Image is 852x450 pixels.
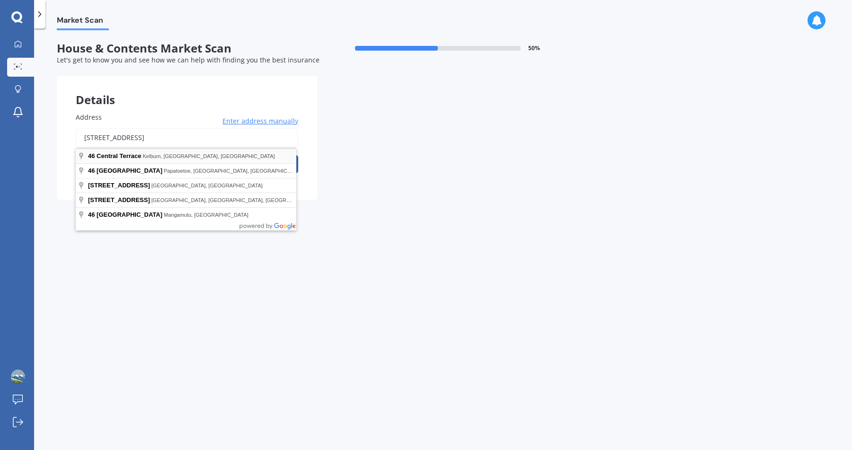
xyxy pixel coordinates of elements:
[57,16,109,28] span: Market Scan
[164,168,305,174] span: Papatoetoe, [GEOGRAPHIC_DATA], [GEOGRAPHIC_DATA]
[88,182,150,189] span: [STREET_ADDRESS]
[97,211,162,218] span: [GEOGRAPHIC_DATA]
[57,42,317,55] span: House & Contents Market Scan
[88,167,95,174] span: 46
[528,45,540,52] span: 50 %
[11,370,25,384] img: ACg8ocJk92VjscL0jQPCWUEj3YWWq3PhmmkGf646JjRRAg21MU7nF3gvRg=s96-c
[97,167,162,174] span: [GEOGRAPHIC_DATA]
[97,152,141,159] span: Central Terrace
[76,128,298,148] input: Enter address
[88,152,95,159] span: 46
[76,113,102,122] span: Address
[143,153,275,159] span: Kelburn, [GEOGRAPHIC_DATA], [GEOGRAPHIC_DATA]
[151,197,320,203] span: [GEOGRAPHIC_DATA], [GEOGRAPHIC_DATA], [GEOGRAPHIC_DATA]
[164,212,248,218] span: Mangamutu, [GEOGRAPHIC_DATA]
[88,196,150,203] span: [STREET_ADDRESS]
[57,76,317,105] div: Details
[57,55,319,64] span: Let's get to know you and see how we can help with finding you the best insurance
[88,211,95,218] span: 46
[222,116,298,126] span: Enter address manually
[151,183,263,188] span: [GEOGRAPHIC_DATA], [GEOGRAPHIC_DATA]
